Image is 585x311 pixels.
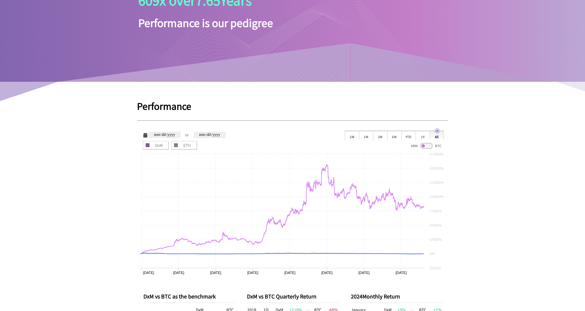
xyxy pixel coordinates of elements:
div: All [430,131,444,140]
p: DxM vs BTC as the benchmark [143,292,234,300]
text: +12500% [429,181,444,184]
div: 3M [373,131,387,140]
text: +15000% [429,166,444,170]
text: [DATE] [143,271,154,275]
div: 1Y [416,131,430,140]
span: DxM [145,143,166,147]
span: BTC [435,143,441,148]
div: YTD [401,131,416,140]
text: [DATE] [321,271,333,275]
text: +5000% [429,223,442,227]
text: [DATE] [358,271,370,275]
span: KRW [411,143,418,148]
text: +17500% [429,152,444,156]
div: 6M [387,131,401,140]
text: [DATE] [284,271,295,275]
text: [DATE] [173,271,184,275]
text: +2500% [429,238,442,241]
text: [DATE] [395,271,407,275]
text: +10000% [429,195,444,199]
text: [DATE] [247,271,258,275]
text: -0% [429,252,435,256]
h1: Performance [137,101,448,111]
div: 1W [345,131,359,140]
span: ETH [173,143,195,147]
text: [DATE] [210,271,221,275]
div: 1M [359,131,373,140]
text: +7500% [429,209,442,213]
p: DxM vs BTC Quarterly Return [247,292,338,300]
p: 2024 Monthly Return [351,292,442,300]
text: -2500% [429,266,441,270]
span: to [185,132,189,138]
